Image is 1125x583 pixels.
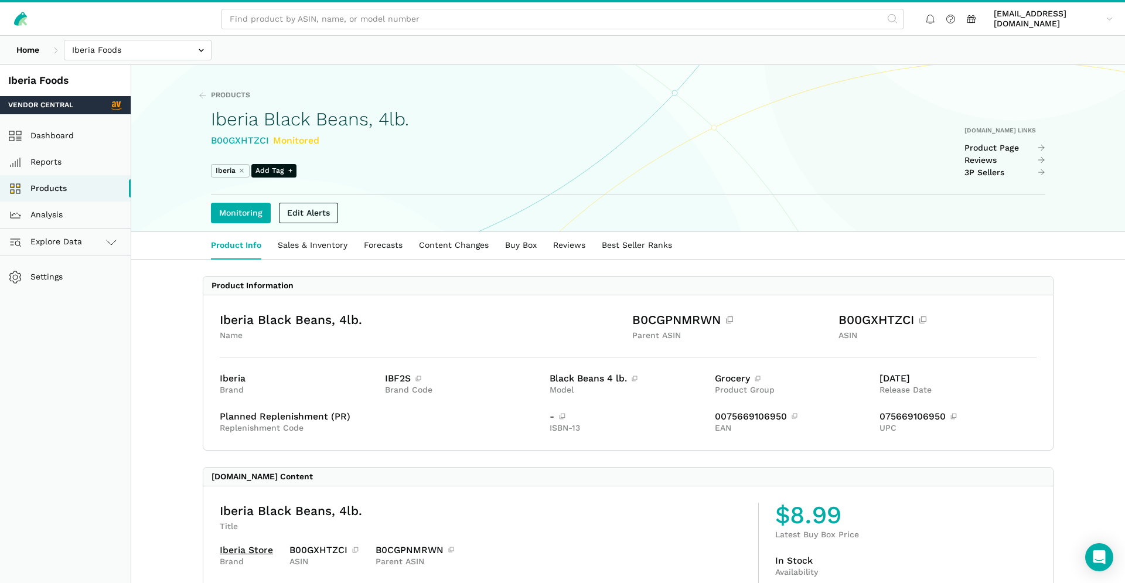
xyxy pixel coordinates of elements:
[964,155,1046,166] a: Reviews
[376,546,455,555] div: B0CGPNMRWN
[775,556,818,565] div: In Stock
[964,143,1046,154] a: Product Page
[550,423,707,434] div: ISBN-13
[212,472,313,482] div: [DOMAIN_NAME] Content
[632,312,830,328] div: B0CGPNMRWN
[220,503,742,519] div: Iberia Black Beans, 4lb.
[775,530,1037,540] div: Latest Buy Box Price
[220,546,273,555] a: Iberia Store
[775,567,818,578] div: Availability
[411,232,497,259] a: Content Changes
[212,281,294,291] div: Product Information
[550,412,707,421] div: -
[8,100,73,111] span: Vendor Central
[790,503,841,527] span: 8.99
[220,521,742,532] div: Title
[220,423,541,434] div: Replenishment Code
[385,374,542,383] div: IBF2S
[376,557,455,567] div: Parent ASIN
[220,330,624,341] div: Name
[879,412,1037,421] div: 075669106950
[211,109,409,129] h1: Iberia Black Beans, 4lb.
[8,73,122,88] div: Iberia Foods
[879,374,1037,383] div: [DATE]
[356,232,411,259] a: Forecasts
[216,166,236,176] span: Iberia
[279,203,338,223] a: Edit Alerts
[550,374,707,383] div: Black Beans 4 lb.
[715,385,872,396] div: Product Group
[1085,543,1113,571] div: Open Intercom Messenger
[220,385,377,396] div: Brand
[64,40,212,60] input: Iberia Foods
[964,127,1046,135] div: [DOMAIN_NAME] Links
[838,330,1037,341] div: ASIN
[12,235,82,249] span: Explore Data
[199,90,250,101] a: Products
[220,557,273,567] div: Brand
[879,385,1037,396] div: Release Date
[273,135,319,146] span: Monitored
[632,330,830,341] div: Parent ASIN
[715,374,872,383] div: Grocery
[879,423,1037,434] div: UPC
[270,232,356,259] a: Sales & Inventory
[289,546,359,555] div: B00GXHTZCI
[251,164,296,178] span: Add Tag
[220,374,377,383] div: Iberia
[990,6,1117,31] a: [EMAIL_ADDRESS][DOMAIN_NAME]
[497,232,545,259] a: Buy Box
[211,90,250,101] span: Products
[838,312,1037,328] div: B00GXHTZCI
[211,134,409,148] div: B00GXHTZCI
[715,423,872,434] div: EAN
[203,232,270,259] a: Product Info
[8,40,47,60] a: Home
[221,9,904,29] input: Find product by ASIN, name, or model number
[715,412,872,421] div: 0075669106950
[775,503,790,527] span: $
[220,412,541,421] div: Planned Replenishment (PR)
[545,232,594,259] a: Reviews
[220,312,624,328] div: Iberia Black Beans, 4lb.
[594,232,680,259] a: Best Seller Ranks
[994,9,1102,29] span: [EMAIL_ADDRESS][DOMAIN_NAME]
[550,385,707,396] div: Model
[288,166,292,176] span: +
[238,166,244,176] button: ⨯
[289,557,359,567] div: ASIN
[964,168,1046,178] a: 3P Sellers
[385,385,542,396] div: Brand Code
